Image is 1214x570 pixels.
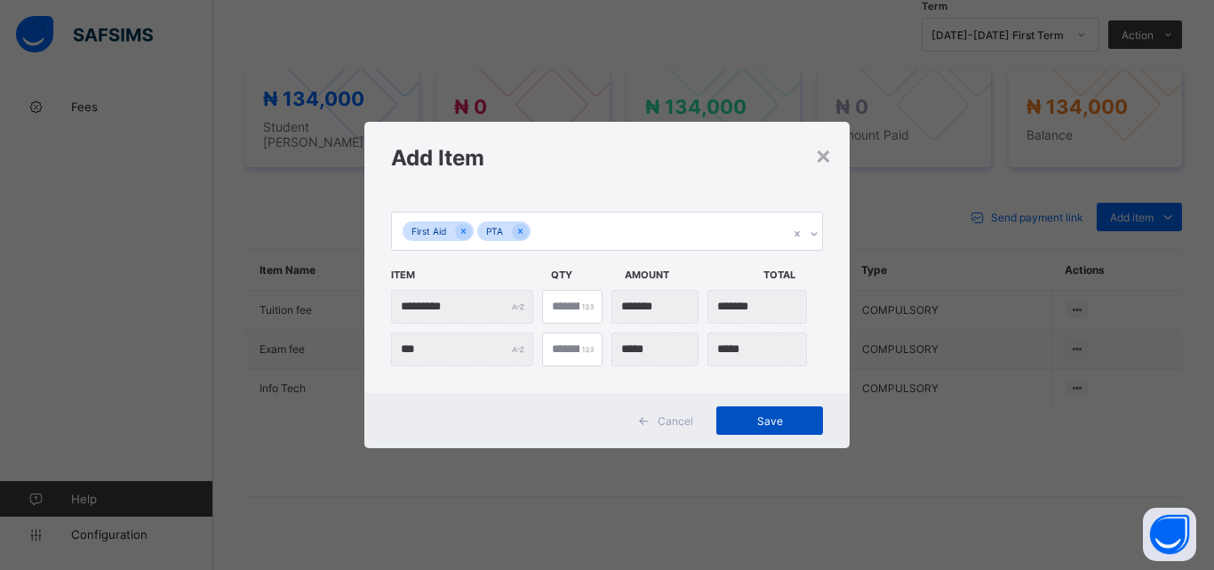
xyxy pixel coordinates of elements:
h1: Add Item [391,145,823,171]
span: Qty [551,260,616,290]
div: PTA [477,221,512,242]
span: Item [391,260,542,290]
span: Save [730,414,810,428]
div: × [815,140,832,170]
div: First Aid [403,221,455,242]
span: Cancel [658,414,693,428]
span: Amount [625,260,755,290]
button: Open asap [1143,508,1196,561]
span: Total [763,260,828,290]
